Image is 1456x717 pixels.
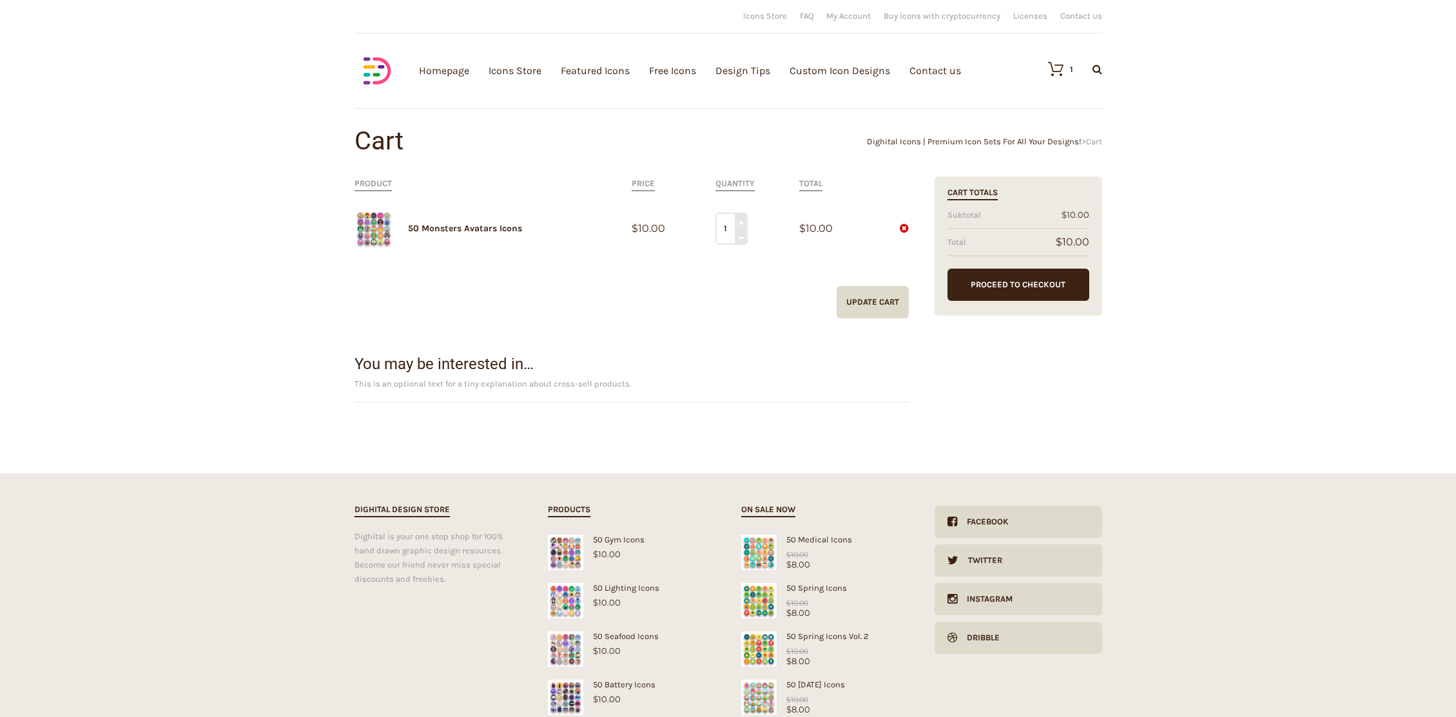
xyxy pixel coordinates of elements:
[786,656,810,666] bdi: 8.00
[741,583,909,618] a: Spring Icons50 Spring Icons$8.00
[786,559,810,569] bdi: 8.00
[548,583,715,593] div: 50 Lighting Icons
[786,695,791,704] span: $
[826,12,871,20] a: My Account
[632,222,665,234] bdi: 10.00
[548,631,715,641] div: 50 Seafood Icons
[741,631,909,666] a: Spring Icons50 Spring Icons Vol. 2$8.00
[715,213,746,245] input: Qty
[786,704,791,714] span: $
[741,502,795,517] h2: On sale now
[548,583,715,607] a: 50 Lighting Icons$10.00
[957,622,1000,654] div: Dribble
[741,535,909,569] a: Medical Icons50 Medical Icons$8.00
[743,12,787,20] a: Icons Store
[593,645,621,656] bdi: 10.00
[947,229,997,257] th: Total
[741,631,777,667] img: Spring Icons
[786,704,810,714] bdi: 8.00
[799,222,806,234] span: $
[935,622,1102,654] a: Dribble
[1056,236,1089,248] bdi: 10.00
[1062,209,1067,220] span: $
[354,357,909,371] h2: You may be interested in…
[837,286,909,318] input: Update Cart
[354,209,393,248] img: Monsters Avatars Icons
[1013,12,1047,20] a: Licenses
[1062,209,1089,220] bdi: 10.00
[935,506,1102,538] a: Facebook
[593,694,621,704] bdi: 10.00
[593,694,598,704] span: $
[593,597,621,607] bdi: 10.00
[786,656,791,666] span: $
[741,535,909,544] div: 50 Medical Icons
[728,137,1102,146] div: >
[799,222,833,234] bdi: 10.00
[786,559,791,569] span: $
[548,502,590,517] h2: Products
[786,598,808,607] bdi: 10.00
[786,607,791,618] span: $
[354,502,450,517] h2: Dighital Design Store
[632,178,655,191] span: Price
[867,137,1082,146] a: Dighital Icons | Premium Icon Sets For All Your Designs!
[935,583,1102,615] a: Instagram
[408,223,522,234] a: 50 Monsters Avatars Icons
[741,631,909,641] div: 50 Spring Icons Vol. 2
[786,550,791,559] span: $
[883,222,909,235] a: Remove this item
[786,607,810,618] bdi: 8.00
[800,12,813,20] a: FAQ
[741,583,777,618] img: Spring Icons
[354,530,522,586] div: Dighital is your one stop shop for 100% hand drawn graphic design resources. Become our friend ne...
[741,680,909,714] a: Easter Icons50 [DATE] Icons$8.00
[957,583,1013,615] div: Instagram
[786,647,808,656] bdi: 10.00
[786,695,808,704] bdi: 10.00
[799,178,822,191] span: Total
[786,550,808,559] bdi: 10.00
[548,631,715,656] a: 50 Seafood Icons$10.00
[1086,137,1102,146] span: Cart
[354,377,909,403] div: This is an optional text for a tiny explanation about cross-sell products.
[947,186,998,200] h2: Cart Totals
[786,647,791,656] span: $
[354,178,392,191] span: Product
[935,544,1102,577] a: Twitter
[741,583,909,593] div: 50 Spring Icons
[741,680,909,689] div: 50 [DATE] Icons
[632,222,638,234] span: $
[1070,65,1073,73] div: 1
[1056,236,1062,248] span: $
[884,12,1000,20] a: Buy icons with cryptocurrency
[947,202,997,229] th: Subtotal
[548,535,715,559] a: 50 Gym Icons$10.00
[715,178,755,191] span: Quantity
[741,680,777,715] img: Easter Icons
[957,506,1009,538] div: Facebook
[354,128,728,154] h1: Cart
[548,535,715,544] div: 50 Gym Icons
[593,549,621,559] bdi: 10.00
[1035,61,1073,77] a: 1
[548,680,715,689] div: 50 Battery Icons
[958,544,1002,577] div: Twitter
[593,549,598,559] span: $
[593,597,598,607] span: $
[786,598,791,607] span: $
[741,535,777,570] img: Medical Icons
[947,269,1089,301] a: Proceed to Checkout
[1060,12,1102,20] a: Contact us
[593,645,598,656] span: $
[548,680,715,704] a: 50 Battery Icons$10.00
